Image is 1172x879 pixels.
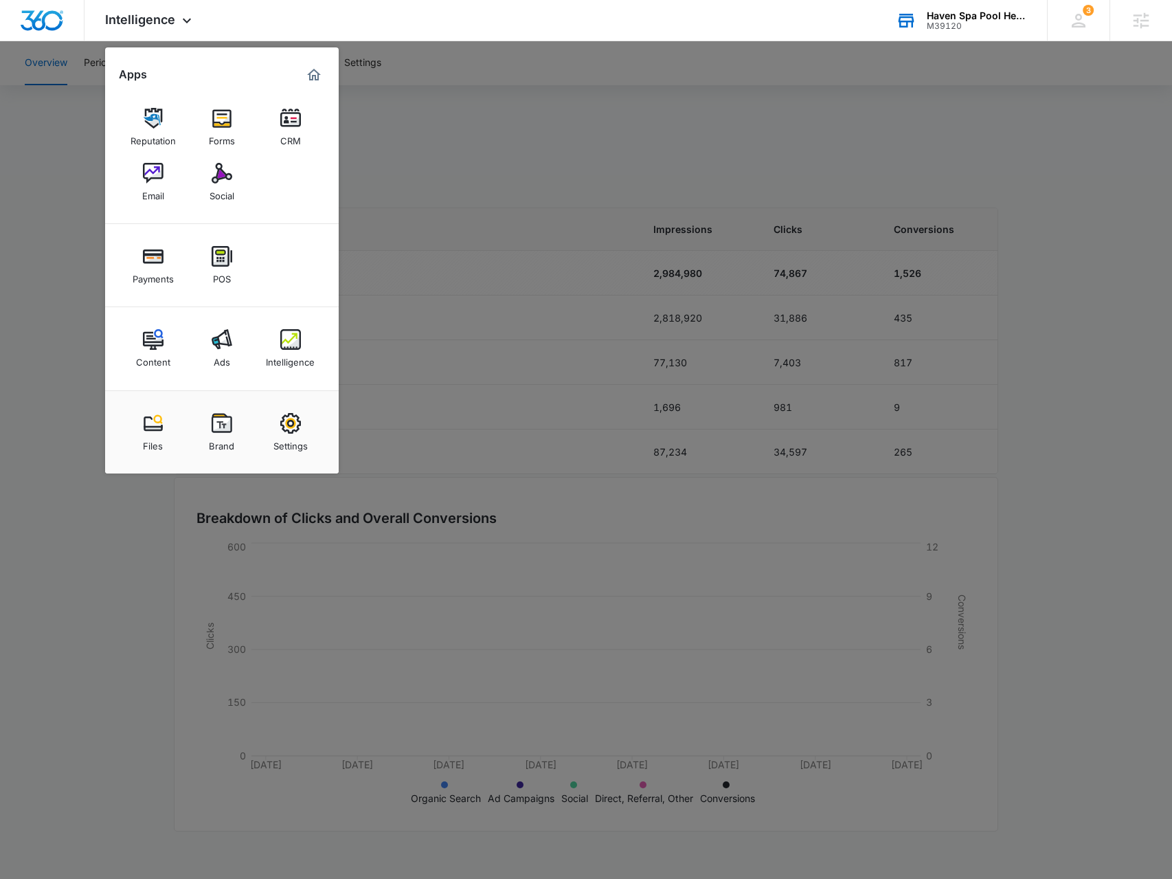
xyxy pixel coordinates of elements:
[119,68,147,81] h2: Apps
[210,183,234,201] div: Social
[127,156,179,208] a: Email
[1083,5,1094,16] div: notifications count
[196,406,248,458] a: Brand
[213,267,231,285] div: POS
[264,406,317,458] a: Settings
[127,101,179,153] a: Reputation
[264,101,317,153] a: CRM
[266,350,315,368] div: Intelligence
[143,434,163,452] div: Files
[105,12,175,27] span: Intelligence
[196,156,248,208] a: Social
[196,239,248,291] a: POS
[131,129,176,146] div: Reputation
[136,350,170,368] div: Content
[209,434,234,452] div: Brand
[264,322,317,375] a: Intelligence
[303,64,325,86] a: Marketing 360® Dashboard
[273,434,308,452] div: Settings
[127,239,179,291] a: Payments
[133,267,174,285] div: Payments
[142,183,164,201] div: Email
[280,129,301,146] div: CRM
[196,322,248,375] a: Ads
[209,129,235,146] div: Forms
[127,406,179,458] a: Files
[927,10,1027,21] div: account name
[196,101,248,153] a: Forms
[927,21,1027,31] div: account id
[1083,5,1094,16] span: 3
[127,322,179,375] a: Content
[214,350,230,368] div: Ads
